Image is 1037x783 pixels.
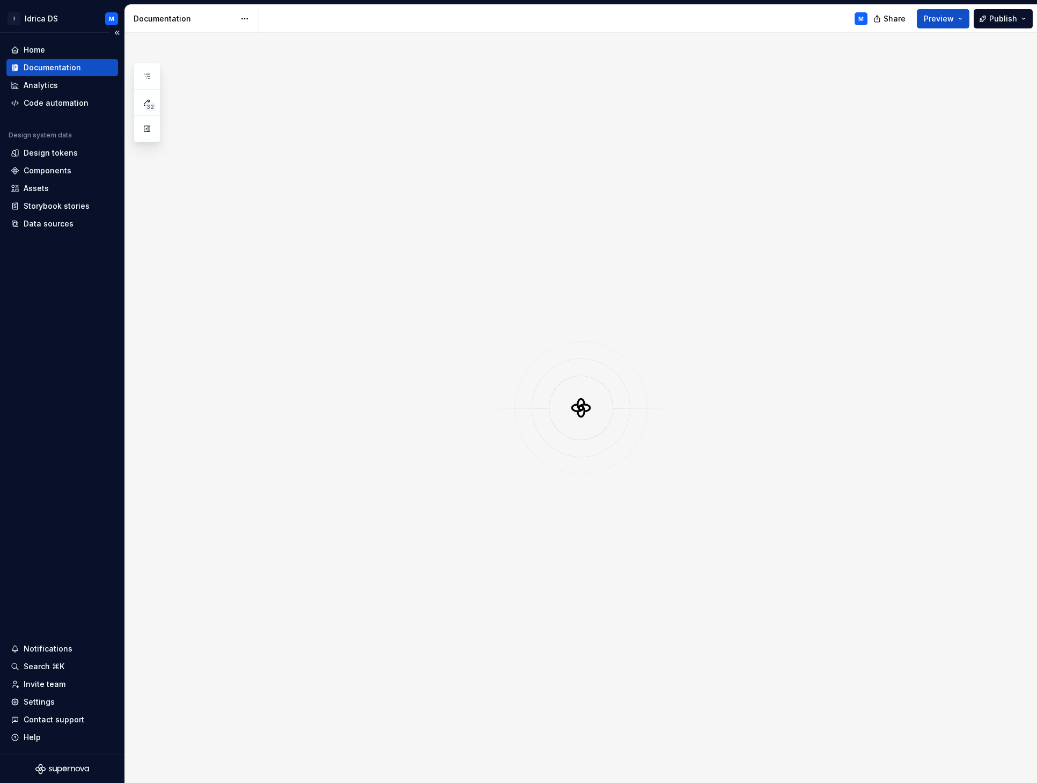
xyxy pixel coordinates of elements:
[24,80,58,91] div: Analytics
[24,643,72,654] div: Notifications
[884,13,906,24] span: Share
[109,25,124,40] button: Collapse sidebar
[6,658,118,675] button: Search ⌘K
[989,13,1017,24] span: Publish
[2,7,122,30] button: IIdrica DSM
[24,98,89,108] div: Code automation
[868,9,913,28] button: Share
[6,197,118,215] a: Storybook stories
[24,183,49,194] div: Assets
[6,144,118,162] a: Design tokens
[145,103,156,111] span: 32
[6,94,118,112] a: Code automation
[924,13,954,24] span: Preview
[6,77,118,94] a: Analytics
[24,679,65,690] div: Invite team
[24,732,41,743] div: Help
[109,14,114,23] div: M
[24,661,64,672] div: Search ⌘K
[24,714,84,725] div: Contact support
[24,697,55,707] div: Settings
[6,640,118,657] button: Notifications
[6,711,118,728] button: Contact support
[6,693,118,711] a: Settings
[6,59,118,76] a: Documentation
[24,218,73,229] div: Data sources
[24,45,45,55] div: Home
[6,676,118,693] a: Invite team
[6,41,118,58] a: Home
[24,165,71,176] div: Components
[6,215,118,232] a: Data sources
[24,201,90,211] div: Storybook stories
[9,131,72,140] div: Design system data
[8,12,20,25] div: I
[134,13,235,24] div: Documentation
[858,14,864,23] div: M
[35,764,89,774] svg: Supernova Logo
[974,9,1033,28] button: Publish
[6,162,118,179] a: Components
[24,148,78,158] div: Design tokens
[24,62,81,73] div: Documentation
[6,729,118,746] button: Help
[6,180,118,197] a: Assets
[25,13,58,24] div: Idrica DS
[917,9,969,28] button: Preview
